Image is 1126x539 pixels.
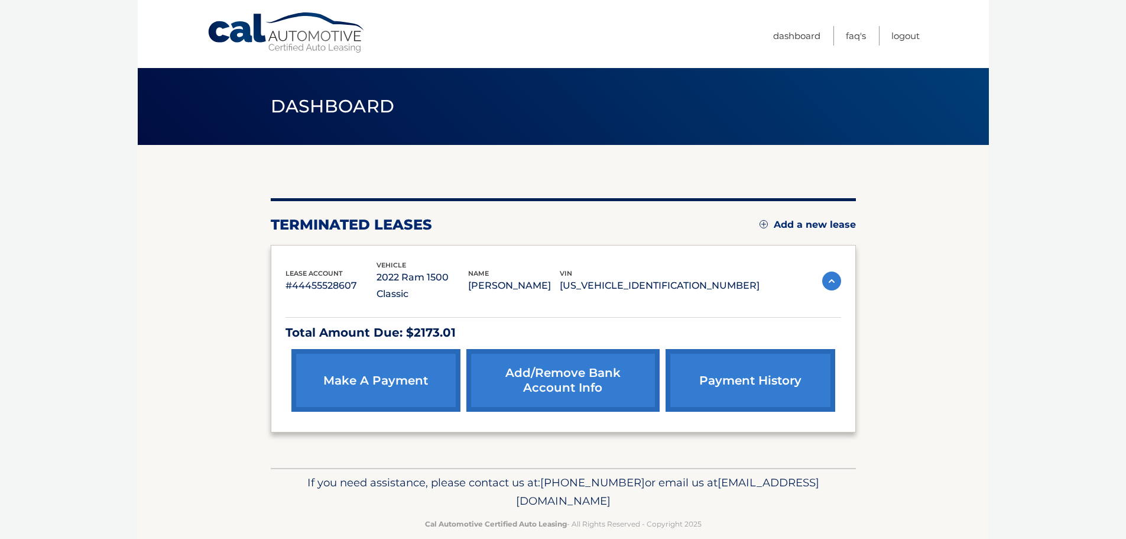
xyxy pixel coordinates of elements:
[285,322,841,343] p: Total Amount Due: $2173.01
[466,349,660,412] a: Add/Remove bank account info
[666,349,835,412] a: payment history
[425,519,567,528] strong: Cal Automotive Certified Auto Leasing
[271,216,432,234] h2: terminated leases
[760,219,856,231] a: Add a new lease
[291,349,460,412] a: make a payment
[285,269,343,277] span: lease account
[271,95,395,117] span: Dashboard
[540,476,645,489] span: [PHONE_NUMBER]
[278,518,848,530] p: - All Rights Reserved - Copyright 2025
[285,277,377,294] p: #44455528607
[846,26,866,46] a: FAQ's
[773,26,820,46] a: Dashboard
[468,269,489,277] span: name
[891,26,920,46] a: Logout
[822,272,841,291] img: accordion-active.svg
[560,269,572,277] span: vin
[377,261,406,269] span: vehicle
[760,220,768,228] img: add.svg
[560,277,760,294] p: [US_VEHICLE_IDENTIFICATION_NUMBER]
[377,269,468,302] p: 2022 Ram 1500 Classic
[468,277,560,294] p: [PERSON_NAME]
[278,473,848,511] p: If you need assistance, please contact us at: or email us at
[207,12,366,54] a: Cal Automotive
